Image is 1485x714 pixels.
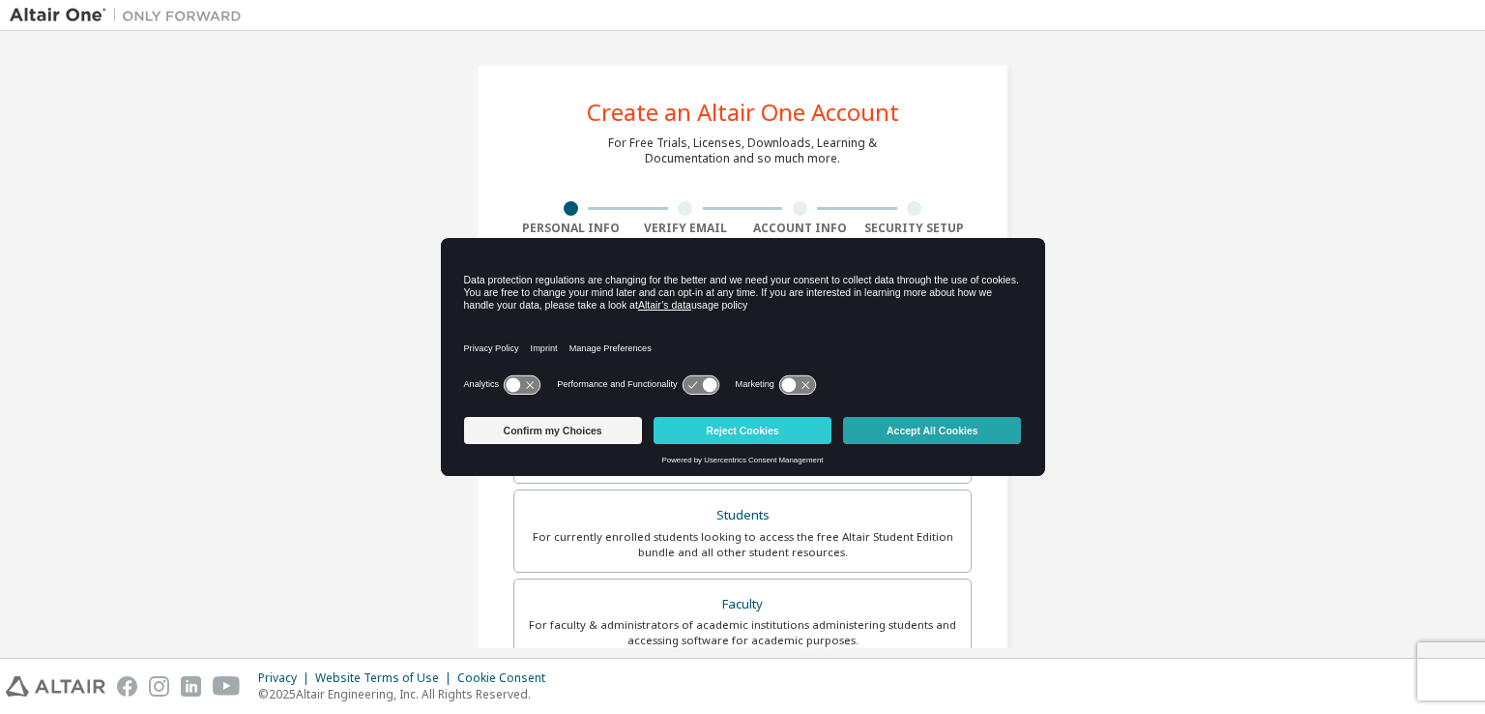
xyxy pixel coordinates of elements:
[742,221,858,236] div: Account Info
[117,676,137,697] img: facebook.svg
[6,676,105,697] img: altair_logo.svg
[858,221,973,236] div: Security Setup
[513,221,628,236] div: Personal Info
[526,529,959,560] div: For currently enrolled students looking to access the free Altair Student Edition bundle and all ...
[10,6,251,25] img: Altair One
[526,591,959,618] div: Faculty
[587,101,899,124] div: Create an Altair One Account
[258,686,557,702] p: © 2025 Altair Engineering, Inc. All Rights Reserved.
[608,135,877,166] div: For Free Trials, Licenses, Downloads, Learning & Documentation and so much more.
[213,676,241,697] img: youtube.svg
[315,670,457,686] div: Website Terms of Use
[628,221,743,236] div: Verify Email
[526,502,959,529] div: Students
[457,670,557,686] div: Cookie Consent
[258,670,315,686] div: Privacy
[526,617,959,648] div: For faculty & administrators of academic institutions administering students and accessing softwa...
[181,676,201,697] img: linkedin.svg
[149,676,169,697] img: instagram.svg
